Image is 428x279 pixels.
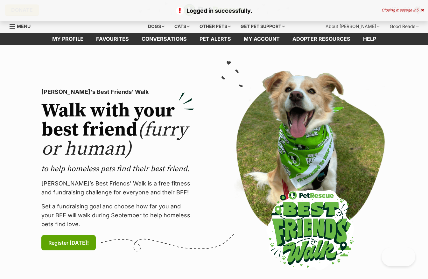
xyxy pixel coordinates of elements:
p: [PERSON_NAME]'s Best Friends' Walk [41,87,194,96]
div: Cats [170,20,194,33]
p: to help homeless pets find their best friend. [41,164,194,174]
p: Set a fundraising goal and choose how far you and your BFF will walk during September to help hom... [41,202,194,229]
a: Pet alerts [193,33,237,45]
div: About [PERSON_NAME] [321,20,384,33]
iframe: Help Scout Beacon - Open [382,247,415,266]
div: Get pet support [236,20,289,33]
a: My profile [46,33,90,45]
div: Dogs [144,20,169,33]
h2: Walk with your best friend [41,101,194,159]
span: (furry or human) [41,118,187,161]
p: [PERSON_NAME]’s Best Friends' Walk is a free fitness and fundraising challenge for everyone and t... [41,179,194,197]
a: Favourites [90,33,135,45]
a: Adopter resources [286,33,357,45]
div: Good Reads [385,20,423,33]
div: Other pets [195,20,235,33]
a: Register [DATE]! [41,235,96,250]
a: My account [237,33,286,45]
a: Menu [10,20,35,31]
a: Help [357,33,382,45]
a: conversations [135,33,193,45]
span: Register [DATE]! [48,239,89,247]
span: Menu [17,24,31,29]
